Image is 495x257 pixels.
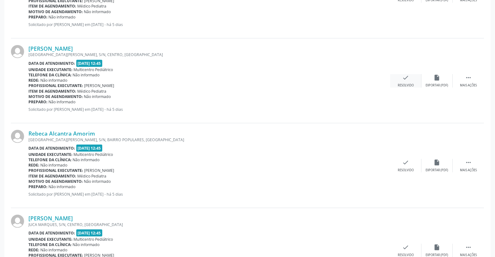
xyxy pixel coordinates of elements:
[28,230,75,236] b: Data de atendimento:
[28,168,83,173] b: Profissional executante:
[28,45,73,52] a: [PERSON_NAME]
[465,244,472,251] i: 
[28,3,76,9] b: Item de agendamento:
[460,83,477,88] div: Mais ações
[28,152,73,157] b: Unidade executante:
[41,247,68,253] span: Não informado
[28,242,72,247] b: Telefone da clínica:
[434,244,441,251] i: insert_drive_file
[74,237,113,242] span: Multicentro Pediátrico
[73,157,100,162] span: Não informado
[28,247,39,253] b: Rede:
[76,145,103,152] span: [DATE] 12:45
[84,94,111,99] span: Não informado
[465,159,472,166] i: 
[78,173,107,179] span: Médico Pediatra
[49,184,76,189] span: Não informado
[28,94,83,99] b: Motivo de agendamento:
[76,229,103,237] span: [DATE] 12:45
[11,45,24,58] img: img
[11,130,24,143] img: img
[49,99,76,105] span: Não informado
[28,107,390,112] p: Solicitado por [PERSON_NAME] em [DATE] - há 5 dias
[398,83,414,88] div: Resolvido
[434,74,441,81] i: insert_drive_file
[460,168,477,172] div: Mais ações
[28,237,73,242] b: Unidade executante:
[402,159,409,166] i: check
[465,74,472,81] i: 
[73,242,100,247] span: Não informado
[28,9,83,14] b: Motivo de agendamento:
[74,152,113,157] span: Multicentro Pediátrico
[84,168,114,173] span: [PERSON_NAME]
[28,157,72,162] b: Telefone da clínica:
[28,89,76,94] b: Item de agendamento:
[28,99,48,105] b: Preparo:
[28,146,75,151] b: Data de atendimento:
[426,168,448,172] div: Exportar (PDF)
[28,215,73,222] a: [PERSON_NAME]
[41,78,68,83] span: Não informado
[78,89,107,94] span: Médico Pediatra
[84,179,111,184] span: Não informado
[402,244,409,251] i: check
[28,222,390,227] div: JUCA MARQUES, S/N, CENTRO, [GEOGRAPHIC_DATA]
[28,61,75,66] b: Data de atendimento:
[76,60,103,67] span: [DATE] 12:45
[398,168,414,172] div: Resolvido
[434,159,441,166] i: insert_drive_file
[11,215,24,228] img: img
[28,192,390,197] p: Solicitado por [PERSON_NAME] em [DATE] - há 5 dias
[28,179,83,184] b: Motivo de agendamento:
[28,67,73,72] b: Unidade executante:
[28,173,76,179] b: Item de agendamento:
[41,162,68,168] span: Não informado
[28,78,39,83] b: Rede:
[28,14,48,20] b: Preparo:
[28,83,83,88] b: Profissional executante:
[74,67,113,72] span: Multicentro Pediátrico
[84,9,111,14] span: Não informado
[49,14,76,20] span: Não informado
[28,137,390,142] div: [GEOGRAPHIC_DATA][PERSON_NAME], S/N, BAIRRO POPULARES, [GEOGRAPHIC_DATA]
[28,22,390,27] p: Solicitado por [PERSON_NAME] em [DATE] - há 5 dias
[28,52,390,57] div: [GEOGRAPHIC_DATA][PERSON_NAME], S/N, CENTRO, [GEOGRAPHIC_DATA]
[426,83,448,88] div: Exportar (PDF)
[28,72,72,78] b: Telefone da clínica:
[28,184,48,189] b: Preparo:
[78,3,107,9] span: Médico Pediatra
[28,162,39,168] b: Rede:
[73,72,100,78] span: Não informado
[402,74,409,81] i: check
[84,83,114,88] span: [PERSON_NAME]
[28,130,95,137] a: Rebeca Alcantra Amorim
